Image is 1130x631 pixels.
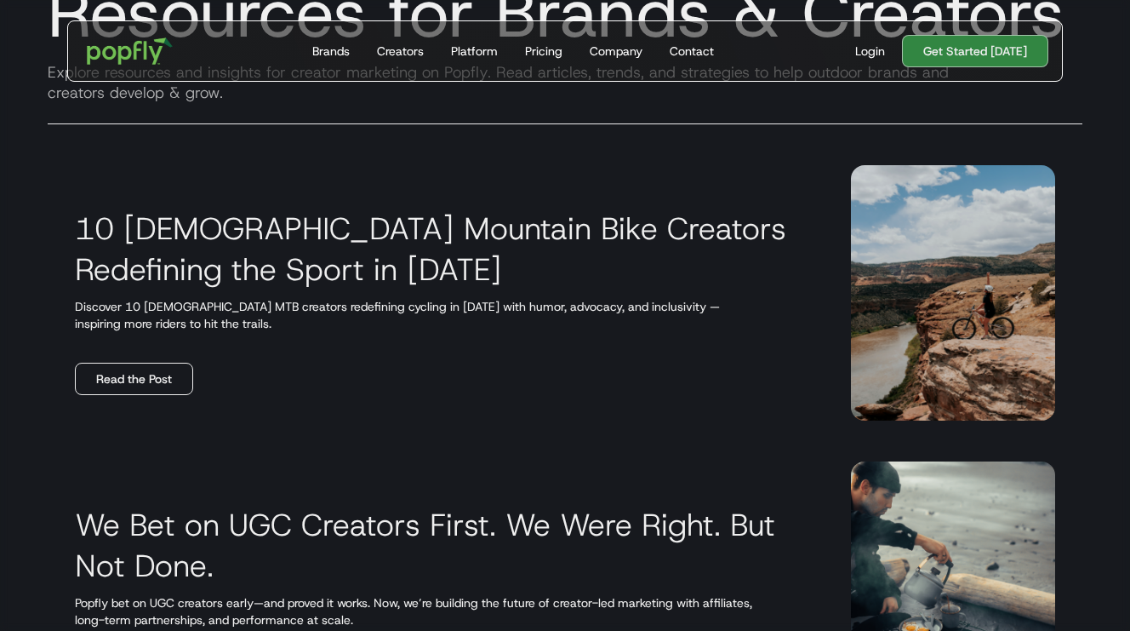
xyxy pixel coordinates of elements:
[451,43,498,60] div: Platform
[902,35,1048,67] a: Get Started [DATE]
[583,21,649,81] a: Company
[75,298,810,332] p: Discover 10 [DEMOGRAPHIC_DATA] MTB creators redefining cycling in [DATE] with humor, advocacy, an...
[312,43,350,60] div: Brands
[75,208,810,290] h3: 10 [DEMOGRAPHIC_DATA] Mountain Bike Creators Redefining the Sport in [DATE]
[305,21,357,81] a: Brands
[75,26,185,77] a: home
[444,21,505,81] a: Platform
[663,21,721,81] a: Contact
[855,43,885,60] div: Login
[525,43,562,60] div: Pricing
[75,363,193,395] a: Read the Post
[377,43,424,60] div: Creators
[75,504,810,586] h3: We Bet on UGC Creators First. We Were Right. But Not Done.
[75,594,810,628] p: Popfly bet on UGC creators early—and proved it works. Now, we’re building the future of creator-l...
[670,43,714,60] div: Contact
[590,43,642,60] div: Company
[518,21,569,81] a: Pricing
[848,43,892,60] a: Login
[34,62,1096,103] div: Explore resources and insights for creator marketing on Popfly. Read articles, trends, and strate...
[370,21,431,81] a: Creators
